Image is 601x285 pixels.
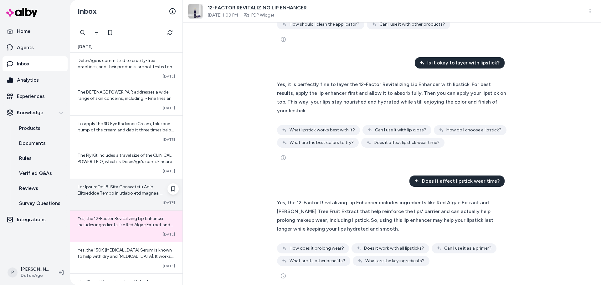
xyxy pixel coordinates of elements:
[290,140,354,146] span: What are the best colors to try?
[208,12,238,18] span: [DATE] 1:09 PM
[163,200,175,205] span: [DATE]
[188,4,203,18] img: lip-serum-v3.jpg
[365,258,424,264] span: What are the key ingredients?
[290,21,359,28] span: How should I clean the applicator?
[277,270,290,282] button: See more
[70,53,182,84] a: DefenAge is committed to cruelty-free practices, and their products are not tested on animals. If...
[21,266,49,272] p: [PERSON_NAME]
[78,121,175,189] span: To apply the 3D Eye Radiance Cream, take one pump of the cream and dab it three times below and t...
[427,59,500,67] span: Is it okay to layer with lipstick?
[70,147,182,179] a: The Fly Kit includes a travel size of the CLINICAL POWER TRIO, which is DefenAge's core skincare ...
[78,44,93,50] span: [DATE]
[19,140,46,147] p: Documents
[78,58,175,101] span: DefenAge is committed to cruelty-free practices, and their products are not tested on animals. If...
[21,272,49,279] span: DefenAge
[17,44,34,51] p: Agents
[208,4,307,12] span: 12-FACTOR REVITALIZING LIP ENHANCER
[19,155,32,162] p: Rules
[70,84,182,115] a: The DEFENAGE POWER PAIR addresses a wide range of skin concerns, including: - Fine lines and wrin...
[3,73,68,88] a: Analytics
[17,93,45,100] p: Experiences
[19,170,52,177] p: Verified Q&As
[375,127,426,133] span: Can I use it with lip gloss?
[78,216,175,265] span: Yes, the 12-Factor Revitalizing Lip Enhancer includes ingredients like Red Algae Extract and [PER...
[17,109,43,116] p: Knowledge
[163,137,175,142] span: [DATE]
[3,56,68,71] a: Inbox
[17,216,46,223] p: Integrations
[13,121,68,136] a: Products
[163,232,175,237] span: [DATE]
[3,105,68,120] button: Knowledge
[444,245,491,252] span: Can I use it as a primer?
[70,115,182,147] a: To apply the 3D Eye Radiance Cream, take one pump of the cream and dab it three times below and t...
[13,151,68,166] a: Rules
[163,105,175,110] span: [DATE]
[3,89,68,104] a: Experiences
[379,21,445,28] span: Can I use it with other products?
[17,76,39,84] p: Analytics
[364,245,424,252] span: Does it work with all lipsticks?
[251,12,275,18] a: PDP Widget
[17,28,30,35] p: Home
[19,125,40,132] p: Products
[8,267,18,277] span: P
[13,181,68,196] a: Reviews
[90,26,103,39] button: Filter
[422,177,500,185] span: Does it affect lipstick wear time?
[13,196,68,211] a: Survey Questions
[78,7,97,16] h2: Inbox
[70,242,182,273] a: Yes, the 150K [MEDICAL_DATA] Serum is known to help with dry and [MEDICAL_DATA]. It works to revi...
[13,136,68,151] a: Documents
[6,8,38,17] img: alby Logo
[277,81,506,114] span: Yes, it is perfectly fine to layer the 12-Factor Revitalizing Lip Enhancer with lipstick. For bes...
[19,185,38,192] p: Reviews
[19,200,60,207] p: Survey Questions
[4,262,54,282] button: P[PERSON_NAME]DefenAge
[290,258,345,264] span: What are its other benefits?
[3,40,68,55] a: Agents
[163,169,175,174] span: [DATE]
[374,140,439,146] span: Does it affect lipstick wear time?
[70,179,182,210] a: Lor IpsumDol 8-Sita Consectetu Adip Elitseddoe Tempo in utlabo etd magnaal enimadm: 5. Veniamqu N...
[277,151,290,164] button: See more
[78,153,175,227] span: The Fly Kit includes a travel size of the CLINICAL POWER TRIO, which is DefenAge's core skincare ...
[70,210,182,242] a: Yes, the 12-Factor Revitalizing Lip Enhancer includes ingredients like Red Algae Extract and [PER...
[277,200,493,232] span: Yes, the 12-Factor Revitalizing Lip Enhancer includes ingredients like Red Algae Extract and [PER...
[277,33,290,46] button: See more
[290,245,344,252] span: How does it prolong wear?
[17,60,29,68] p: Inbox
[163,263,175,268] span: [DATE]
[446,127,501,133] span: How do I choose a lipstick?
[78,89,174,176] span: The DEFENAGE POWER PAIR addresses a wide range of skin concerns, including: - Fine lines and wrin...
[3,212,68,227] a: Integrations
[164,26,176,39] button: Refresh
[240,12,241,18] span: ·
[163,74,175,79] span: [DATE]
[290,127,355,133] span: What lipstick works best with it?
[3,24,68,39] a: Home
[13,166,68,181] a: Verified Q&As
